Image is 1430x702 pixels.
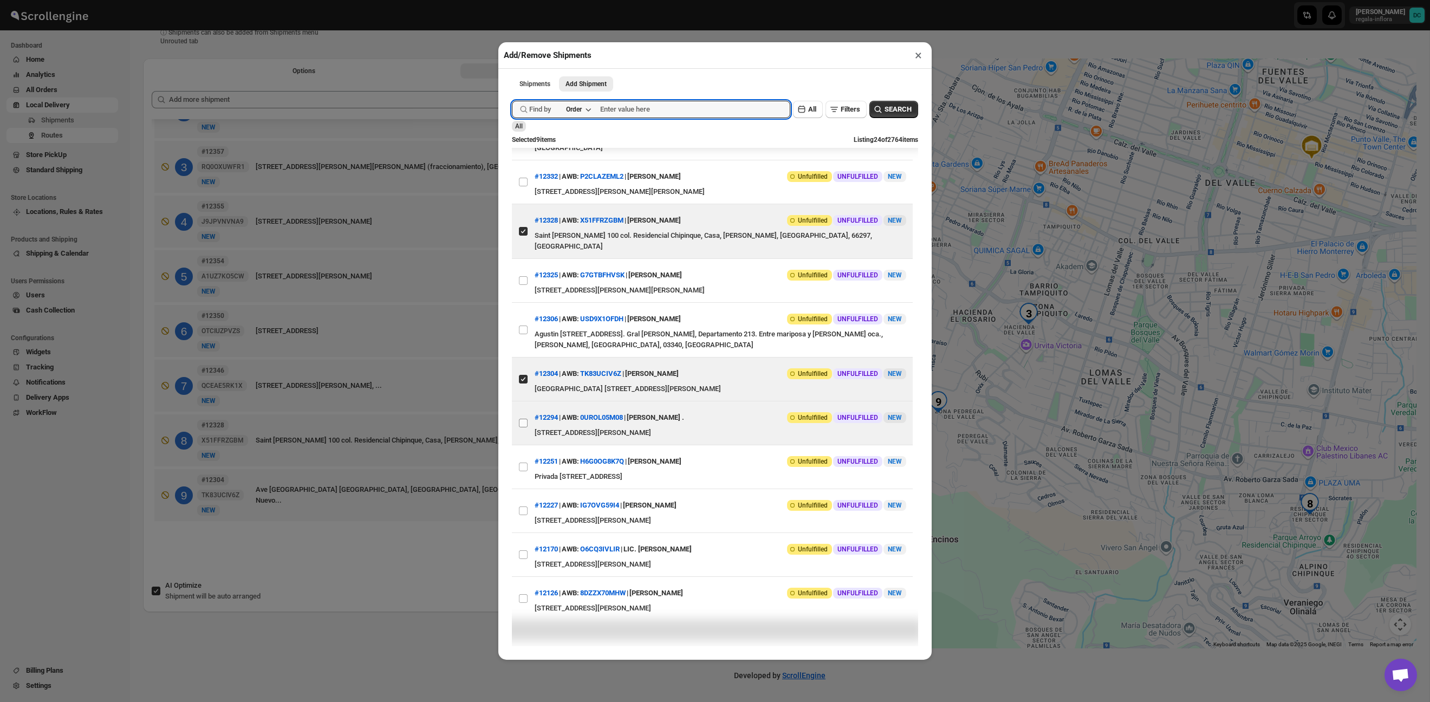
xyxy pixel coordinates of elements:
[580,315,623,323] button: USD9X1OFDH
[798,369,828,378] span: Unfulfilled
[798,589,828,597] span: Unfulfilled
[562,215,579,226] span: AWB:
[512,136,556,144] span: Selected 9 items
[562,456,579,467] span: AWB:
[628,452,681,471] div: [PERSON_NAME]
[535,471,906,482] div: Privada [STREET_ADDRESS]
[798,315,828,323] span: Unfulfilled
[580,172,623,180] button: P2CLAZEML2
[888,173,902,180] span: NEW
[837,589,878,597] span: UNFULFILLED
[623,496,677,515] div: [PERSON_NAME]
[837,216,878,225] span: UNFULFILLED
[854,136,918,144] span: Listing 24 of 2764 items
[837,545,878,554] span: UNFULFILLED
[515,122,523,130] span: All
[535,364,679,383] div: | |
[535,230,906,252] div: Saint [PERSON_NAME] 100 col. Residencial Chipinque, Casa, [PERSON_NAME], [GEOGRAPHIC_DATA], 66297...
[798,501,828,510] span: Unfulfilled
[793,101,823,118] button: All
[888,545,902,553] span: NEW
[562,171,579,182] span: AWB:
[562,368,579,379] span: AWB:
[519,80,550,88] span: Shipments
[627,167,681,186] div: [PERSON_NAME]
[535,413,558,421] button: #12294
[535,329,906,350] div: Agustin [STREET_ADDRESS]. Gral [PERSON_NAME], Departamento 213. Entre mariposa y [PERSON_NAME] oc...
[888,414,902,421] span: NEW
[535,285,906,296] div: [STREET_ADDRESS][PERSON_NAME][PERSON_NAME]
[888,315,902,323] span: NEW
[535,216,558,224] button: #12328
[798,172,828,181] span: Unfulfilled
[535,315,558,323] button: #12306
[562,412,579,423] span: AWB:
[535,539,692,559] div: | |
[808,105,816,113] span: All
[580,545,620,553] button: O6CQ3IVLIR
[535,427,906,438] div: [STREET_ADDRESS][PERSON_NAME]
[535,545,558,553] button: #12170
[580,589,626,597] button: 8DZZX70MHW
[535,496,677,515] div: | |
[504,50,591,61] h2: Add/Remove Shipments
[888,458,902,465] span: NEW
[535,457,558,465] button: #12251
[535,501,558,509] button: #12227
[837,369,878,378] span: UNFULFILLED
[535,408,684,427] div: | |
[837,271,878,279] span: UNFULFILLED
[869,101,918,118] button: SEARCH
[837,315,878,323] span: UNFULFILLED
[535,369,558,378] button: #12304
[627,309,681,329] div: [PERSON_NAME]
[535,265,682,285] div: | |
[580,413,623,421] button: 0UROL05M08
[560,102,597,117] button: Order
[535,172,558,180] button: #12332
[580,457,624,465] button: H6G0OG8K7Q
[535,515,906,526] div: [STREET_ADDRESS][PERSON_NAME]
[623,539,692,559] div: LIC. [PERSON_NAME]
[837,501,878,510] span: UNFULFILLED
[798,216,828,225] span: Unfulfilled
[885,104,912,115] span: SEARCH
[911,48,926,63] button: ×
[580,271,625,279] button: G7GTBFHVSK
[566,105,582,114] div: Order
[565,80,607,88] span: Add Shipment
[627,408,684,427] div: [PERSON_NAME] .
[600,101,790,118] input: Enter value here
[798,545,828,554] span: Unfulfilled
[535,383,906,394] div: [GEOGRAPHIC_DATA] [STREET_ADDRESS][PERSON_NAME]
[562,270,579,281] span: AWB:
[888,589,902,597] span: NEW
[580,501,619,509] button: IG7OVG59I4
[535,186,906,197] div: [STREET_ADDRESS][PERSON_NAME][PERSON_NAME]
[798,271,828,279] span: Unfulfilled
[143,82,776,531] div: Selected Shipments
[580,216,623,224] button: X51FFRZGBM
[798,457,828,466] span: Unfulfilled
[535,583,683,603] div: | |
[535,603,906,614] div: [STREET_ADDRESS][PERSON_NAME]
[535,452,681,471] div: | |
[837,172,878,181] span: UNFULFILLED
[888,217,902,224] span: NEW
[535,309,681,329] div: | |
[888,271,902,279] span: NEW
[798,413,828,422] span: Unfulfilled
[837,457,878,466] span: UNFULFILLED
[562,500,579,511] span: AWB:
[535,559,906,570] div: [STREET_ADDRESS][PERSON_NAME]
[562,314,579,324] span: AWB:
[1384,659,1417,691] div: Open chat
[529,104,551,115] span: Find by
[888,502,902,509] span: NEW
[629,583,683,603] div: [PERSON_NAME]
[580,369,621,378] button: TK83UCIV6Z
[625,364,679,383] div: [PERSON_NAME]
[562,588,579,599] span: AWB:
[825,101,867,118] button: Filters
[628,265,682,285] div: [PERSON_NAME]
